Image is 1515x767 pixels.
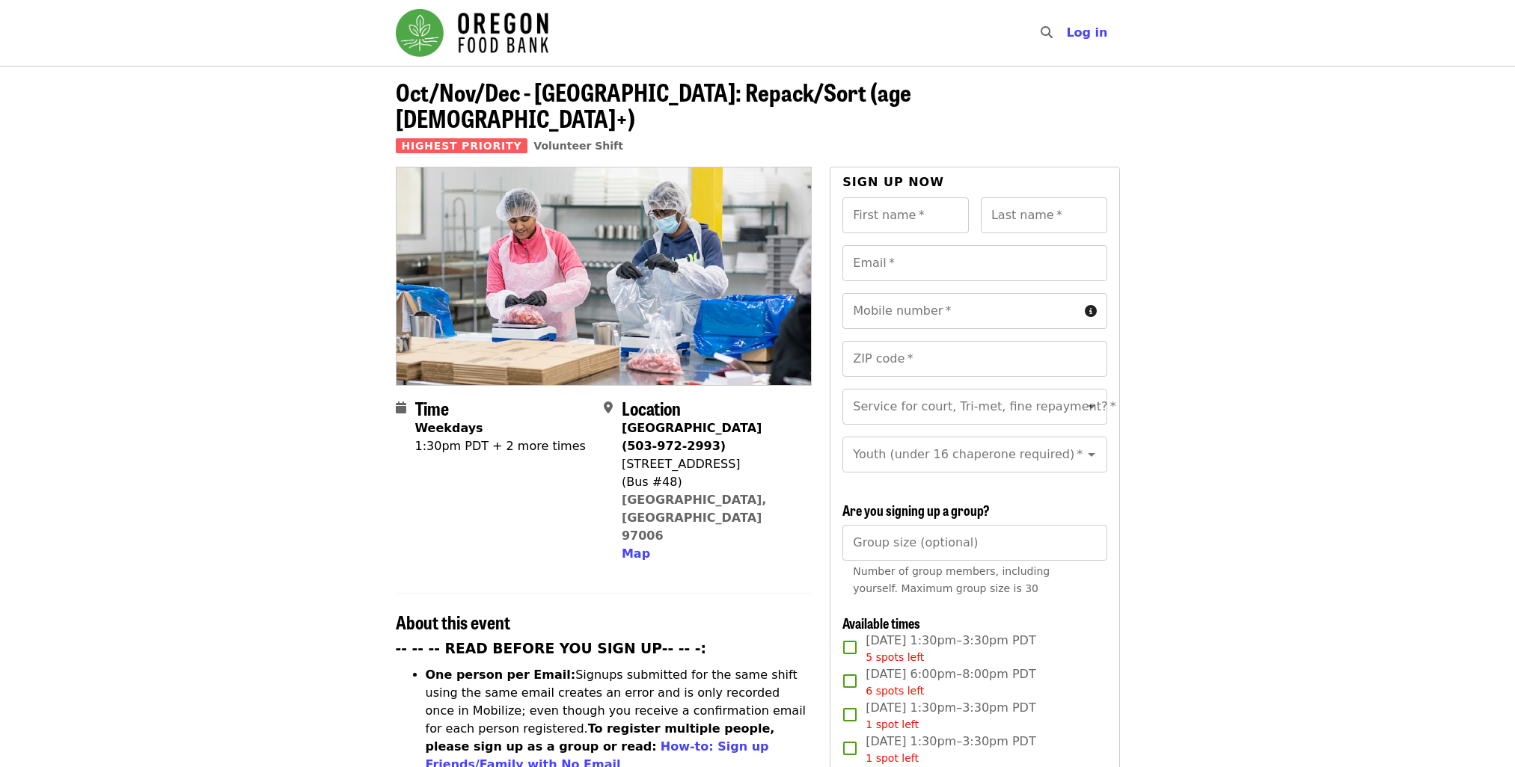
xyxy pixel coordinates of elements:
span: [DATE] 1:30pm–3:30pm PDT [866,733,1035,766]
button: Map [622,545,650,563]
input: First name [842,197,969,233]
input: Email [842,245,1107,281]
span: Log in [1066,25,1107,40]
span: Oct/Nov/Dec - [GEOGRAPHIC_DATA]: Repack/Sort (age [DEMOGRAPHIC_DATA]+) [396,74,911,135]
button: Log in [1054,18,1119,48]
span: Sign up now [842,175,944,189]
span: [DATE] 1:30pm–3:30pm PDT [866,632,1035,665]
strong: [GEOGRAPHIC_DATA] (503-972-2993) [622,421,762,453]
strong: To register multiple people, please sign up as a group or read: [426,721,775,754]
span: Time [415,395,449,421]
span: Available times [842,613,920,632]
i: map-marker-alt icon [604,401,613,415]
span: 1 spot left [866,718,919,730]
span: About this event [396,609,510,635]
span: Number of group members, including yourself. Maximum group size is 30 [853,565,1050,594]
a: Volunteer Shift [533,140,623,152]
i: search icon [1041,25,1053,40]
span: Location [622,395,681,421]
div: [STREET_ADDRESS] [622,455,800,473]
span: [DATE] 1:30pm–3:30pm PDT [866,699,1035,733]
input: [object Object] [842,525,1107,561]
strong: One person per Email: [426,668,576,682]
img: Oregon Food Bank - Home [396,9,548,57]
span: 1 spot left [866,752,919,764]
span: Highest Priority [396,138,528,153]
input: Mobile number [842,293,1078,329]
span: [DATE] 6:00pm–8:00pm PDT [866,665,1035,699]
div: (Bus #48) [622,473,800,491]
span: Are you signing up a group? [842,500,990,520]
input: Last name [981,197,1107,233]
button: Open [1081,444,1102,465]
strong: -- -- -- READ BEFORE YOU SIGN UP-- -- -: [396,641,707,656]
div: 1:30pm PDT + 2 more times [415,437,586,455]
a: [GEOGRAPHIC_DATA], [GEOGRAPHIC_DATA] 97006 [622,493,767,543]
img: Oct/Nov/Dec - Beaverton: Repack/Sort (age 10+) organized by Oregon Food Bank [397,167,812,384]
strong: Weekdays [415,421,483,435]
i: circle-info icon [1085,304,1097,318]
button: Open [1081,396,1102,417]
span: Map [622,546,650,561]
span: 6 spots left [866,685,924,697]
i: calendar icon [396,401,406,415]
input: Search [1062,15,1074,51]
input: ZIP code [842,341,1107,377]
span: 5 spots left [866,651,924,663]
